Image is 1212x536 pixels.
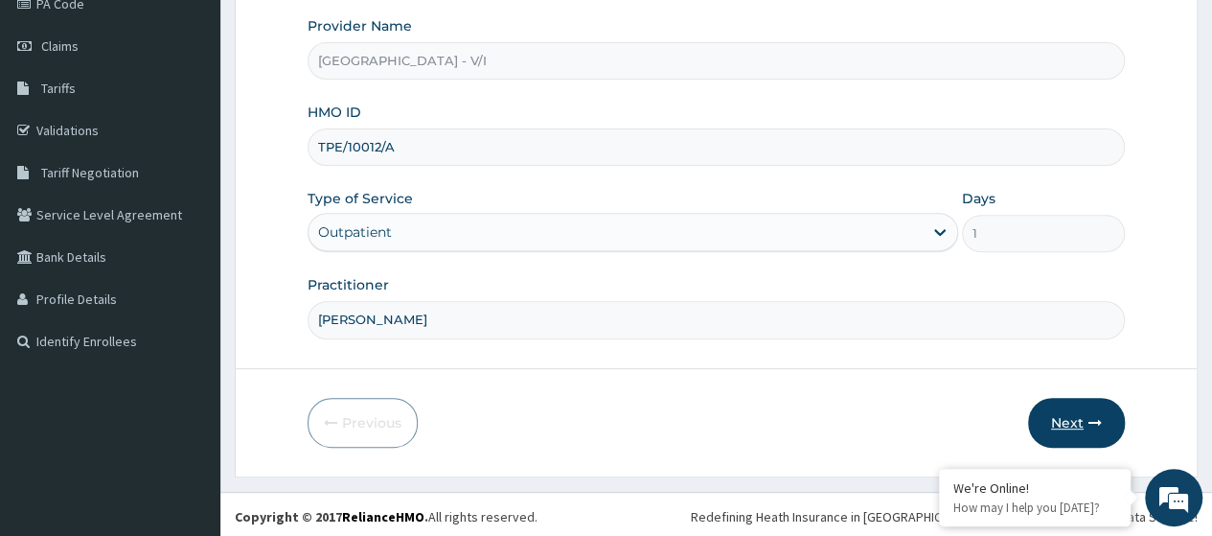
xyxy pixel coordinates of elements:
a: RelianceHMO [342,508,424,525]
span: Tariffs [41,80,76,97]
span: Claims [41,37,79,55]
input: Enter HMO ID [308,128,1125,166]
div: Outpatient [318,222,392,242]
div: Redefining Heath Insurance in [GEOGRAPHIC_DATA] using Telemedicine and Data Science! [691,507,1198,526]
label: HMO ID [308,103,361,122]
label: Days [962,189,995,208]
div: We're Online! [953,479,1116,497]
p: How may I help you today? [953,500,1116,516]
label: Practitioner [308,275,389,294]
strong: Copyright © 2017 . [235,508,428,525]
label: Type of Service [308,189,413,208]
input: Enter Name [308,301,1125,338]
span: Tariff Negotiation [41,164,139,181]
button: Next [1028,398,1125,448]
label: Provider Name [308,16,412,35]
button: Previous [308,398,418,448]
